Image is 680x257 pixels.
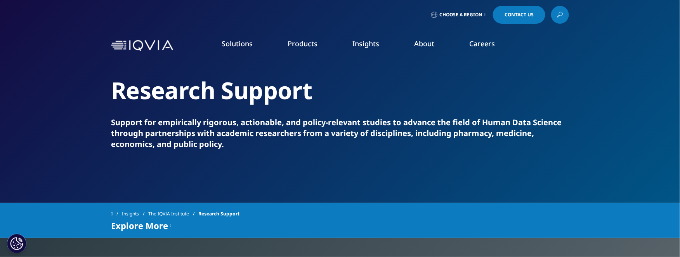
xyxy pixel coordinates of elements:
[111,76,569,105] h2: Research Support
[222,39,253,48] a: Solutions
[414,39,434,48] a: About
[352,39,379,48] a: Insights
[111,40,173,51] img: IQVIA Healthcare Information Technology and Pharma Clinical Research Company
[493,6,545,24] a: Contact Us
[469,39,495,48] a: Careers
[111,117,569,150] p: Support for empirically rigorous, actionable, and policy-relevant studies to advance the field of...
[198,207,239,221] span: Research Support
[148,207,198,221] a: The IQVIA Institute
[288,39,317,48] a: Products
[176,27,569,64] nav: Primary
[439,12,482,18] span: Choose a Region
[122,207,148,221] a: Insights
[505,12,534,17] span: Contact Us
[7,234,26,253] button: Cookies Settings
[111,221,168,230] span: Explore More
